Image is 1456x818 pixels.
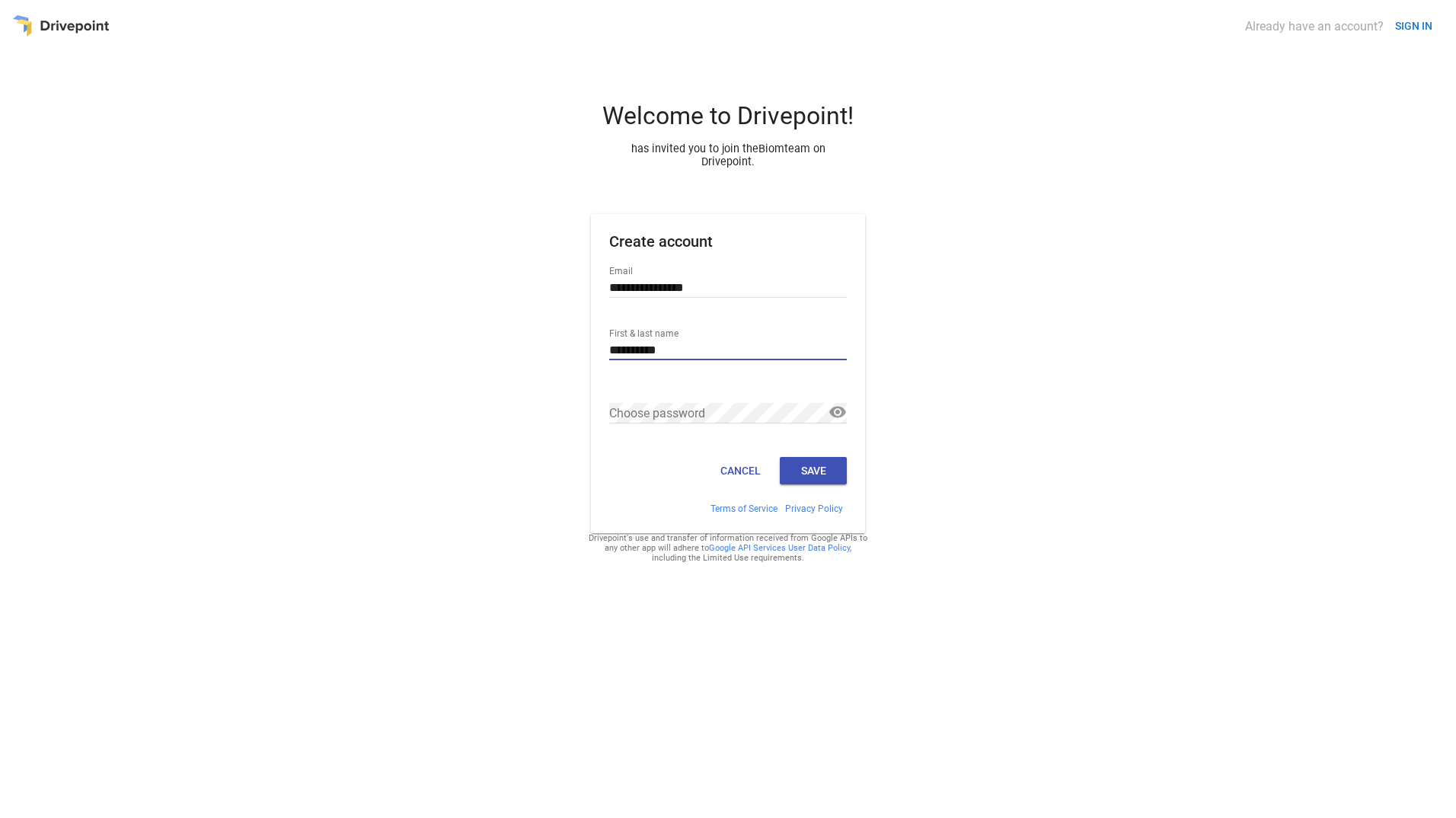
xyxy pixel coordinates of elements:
[780,457,847,484] button: Save
[707,457,774,484] button: Cancel
[709,543,850,553] a: Google API Services User Data Policy
[618,142,838,168] div: has invited you to join the Biom team on Drivepoint.
[785,503,843,514] a: Privacy Policy
[1389,12,1438,40] button: SIGN IN
[588,533,868,563] div: Drivepoint's use and transfer of information received from Google APIs to any other app will adhe...
[609,232,847,263] h1: Create account
[1245,19,1384,34] div: Already have an account?
[545,101,911,142] div: Welcome to Drivepoint!
[710,503,777,514] a: Terms of Service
